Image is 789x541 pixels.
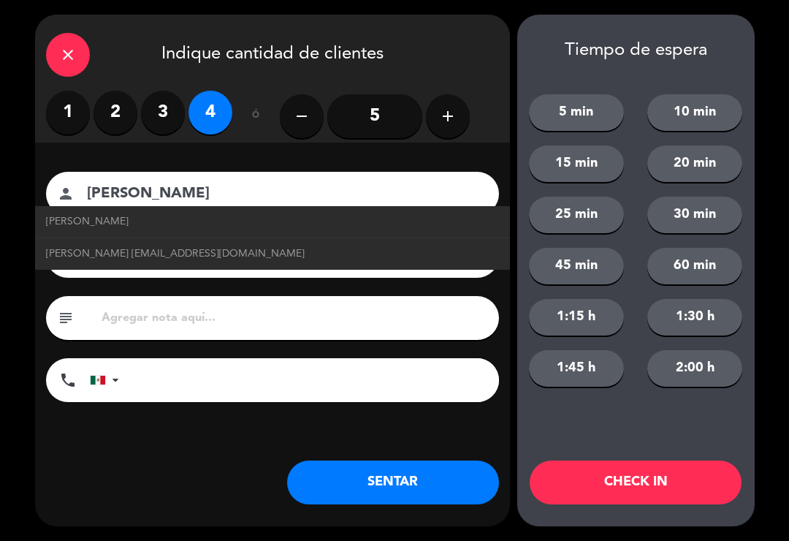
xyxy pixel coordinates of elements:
label: 3 [141,91,185,135]
button: add [426,94,470,138]
button: 30 min [647,197,742,233]
i: subject [57,309,75,327]
button: 60 min [647,248,742,284]
button: CHECK IN [530,461,742,504]
i: phone [59,371,77,389]
button: 5 min [529,94,624,131]
button: 1:15 h [529,299,624,336]
label: 2 [94,91,137,135]
div: Mexico (México): +52 [91,359,124,401]
button: 20 min [647,145,742,182]
label: 4 [188,91,232,135]
button: 1:45 h [529,350,624,387]
span: [PERSON_NAME] [46,213,129,230]
input: Nombre del cliente [85,181,480,207]
button: remove [280,94,324,138]
button: 2:00 h [647,350,742,387]
button: 10 min [647,94,742,131]
label: 1 [46,91,90,135]
button: 15 min [529,145,624,182]
i: person [57,185,75,203]
i: remove [293,107,310,125]
div: Tiempo de espera [517,40,755,61]
button: 1:30 h [647,299,742,336]
div: ó [232,91,280,142]
span: [PERSON_NAME] [EMAIL_ADDRESS][DOMAIN_NAME] [46,246,305,262]
i: close [59,46,77,64]
button: 25 min [529,197,624,233]
button: 45 min [529,248,624,284]
button: SENTAR [287,461,499,504]
i: add [439,107,457,125]
input: Agregar nota aquí... [100,308,488,328]
div: Indique cantidad de clientes [35,15,510,91]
